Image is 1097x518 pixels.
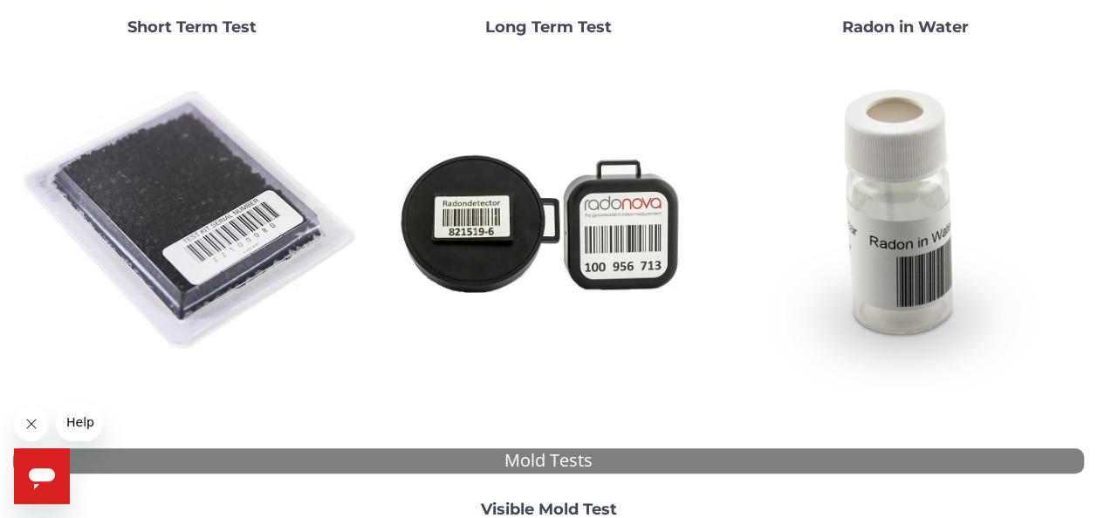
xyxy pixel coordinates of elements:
strong: Radon in Water [842,17,969,37]
div: Mold Tests [13,448,1084,474]
strong: Short Term Test [127,17,257,37]
img: RadoninWater.jpg [734,50,1077,392]
iframe: Button to launch messaging window [14,448,70,504]
strong: Long Term Test [485,17,612,37]
img: Radtrak2vsRadtrak3.jpg [377,50,720,392]
iframe: Close message [14,406,49,441]
img: ShortTerm.jpg [20,50,363,392]
iframe: Message from company [56,403,102,441]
